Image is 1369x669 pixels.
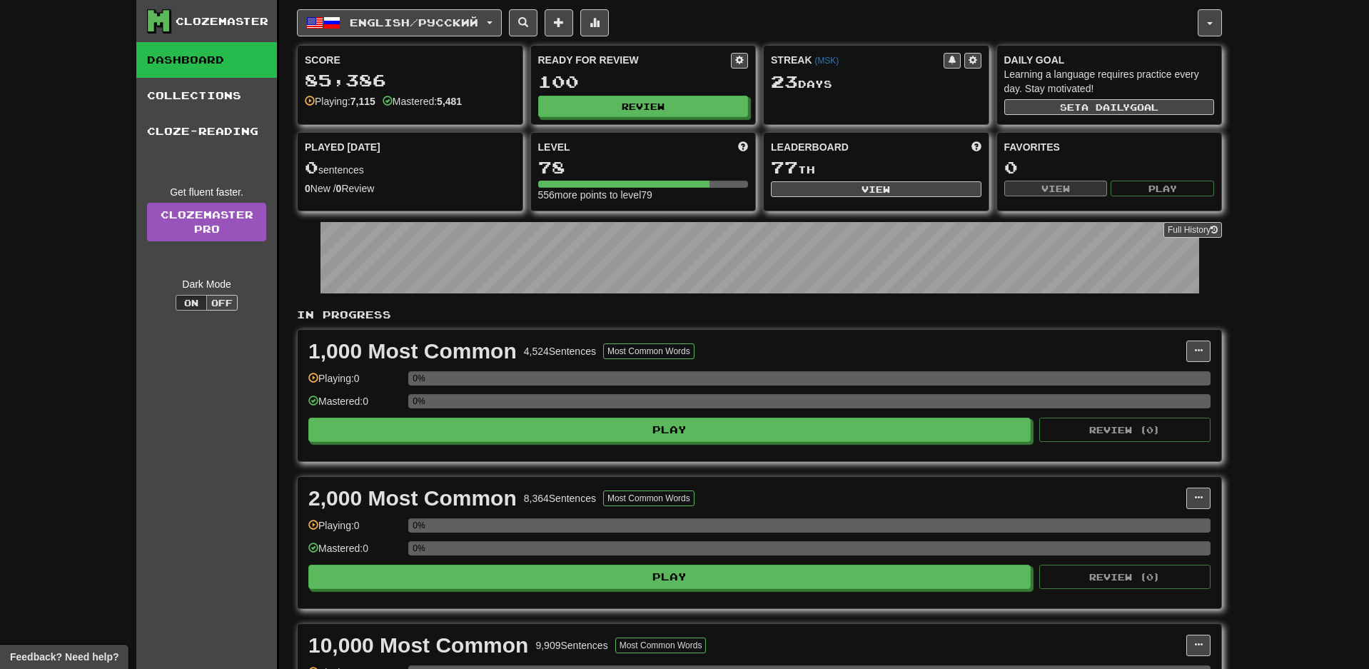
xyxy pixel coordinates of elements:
button: Seta dailygoal [1004,99,1215,115]
div: 4,524 Sentences [524,344,596,358]
div: Day s [771,73,981,91]
div: Daily Goal [1004,53,1215,67]
button: Add sentence to collection [545,9,573,36]
a: Cloze-Reading [136,114,277,149]
div: Favorites [1004,140,1215,154]
span: Leaderboard [771,140,849,154]
div: Playing: 0 [308,371,401,395]
button: More stats [580,9,609,36]
span: Open feedback widget [10,650,118,664]
button: Most Common Words [603,343,694,359]
div: Score [305,53,515,67]
span: 0 [305,157,318,177]
button: Play [308,418,1031,442]
span: 77 [771,157,798,177]
span: Played [DATE] [305,140,380,154]
button: View [1004,181,1108,196]
button: English/Русский [297,9,502,36]
button: Review [538,96,749,117]
div: 10,000 Most Common [308,635,528,656]
button: Review (0) [1039,418,1211,442]
button: Most Common Words [615,638,707,653]
div: Mastered: 0 [308,394,401,418]
div: 100 [538,73,749,91]
button: On [176,295,207,311]
div: 9,909 Sentences [535,638,607,653]
div: 78 [538,159,749,176]
div: Get fluent faster. [147,185,266,199]
button: Play [308,565,1031,589]
div: Streak [771,53,944,67]
div: Clozemaster [176,14,268,29]
div: Playing: 0 [308,518,401,542]
button: Most Common Words [603,491,694,506]
div: Mastered: 0 [308,541,401,565]
a: Dashboard [136,42,277,78]
span: Score more points to level up [738,140,748,154]
div: New / Review [305,181,515,196]
div: 8,364 Sentences [524,491,596,505]
span: This week in points, UTC [971,140,981,154]
div: Ready for Review [538,53,732,67]
p: In Progress [297,308,1222,322]
button: Full History [1163,222,1222,238]
div: Mastered: [383,94,462,109]
a: ClozemasterPro [147,203,266,241]
div: 0 [1004,159,1215,176]
button: Search sentences [509,9,537,36]
div: th [771,159,981,177]
strong: 0 [305,183,310,194]
span: Level [538,140,570,154]
button: Off [206,295,238,311]
div: 2,000 Most Common [308,488,517,509]
a: Collections [136,78,277,114]
span: a daily [1081,102,1130,112]
a: (MSK) [814,56,839,66]
div: 85,386 [305,71,515,89]
button: Review (0) [1039,565,1211,589]
span: English / Русский [350,16,478,29]
div: Learning a language requires practice every day. Stay motivated! [1004,67,1215,96]
div: 1,000 Most Common [308,341,517,362]
div: 556 more points to level 79 [538,188,749,202]
strong: 0 [336,183,342,194]
button: View [771,181,981,197]
div: sentences [305,159,515,177]
strong: 5,481 [437,96,462,107]
div: Dark Mode [147,277,266,291]
span: 23 [771,71,798,91]
strong: 7,115 [350,96,375,107]
div: Playing: [305,94,375,109]
button: Play [1111,181,1214,196]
